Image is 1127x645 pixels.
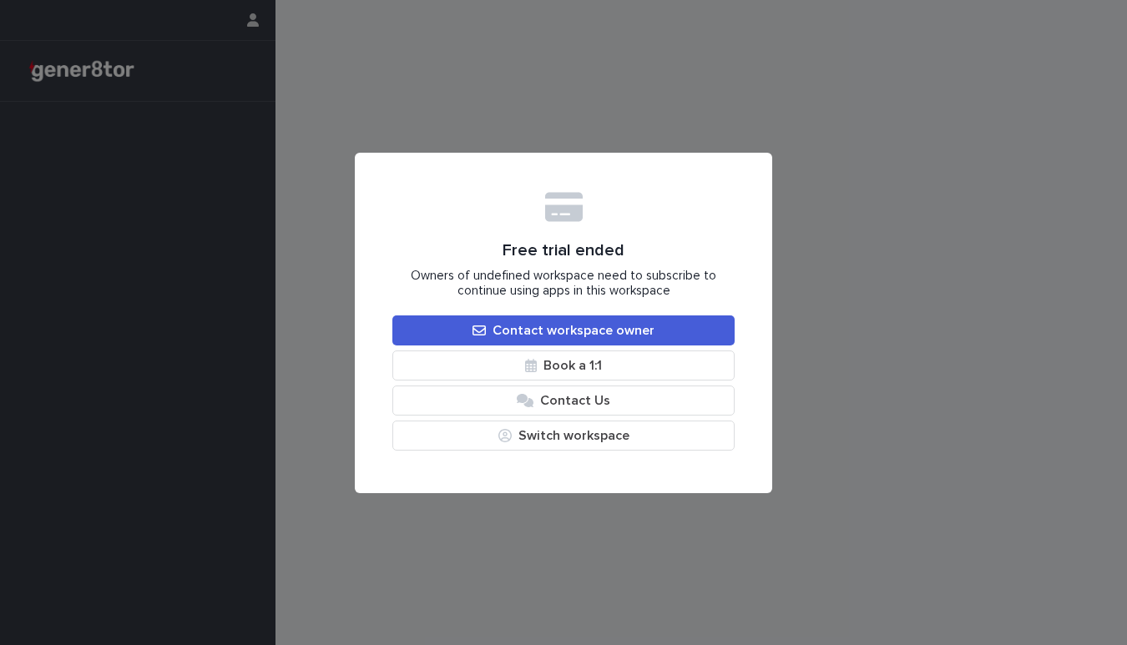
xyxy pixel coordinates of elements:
[392,315,735,345] a: Contact workspace owner
[392,269,735,299] span: Owners of undefined workspace need to subscribe to continue using apps in this workspace
[392,421,735,451] button: Switch workspace
[503,240,624,260] span: Free trial ended
[543,359,602,372] span: Book a 1:1
[540,394,610,407] span: Contact Us
[392,350,735,380] a: Book a 1:1
[392,385,735,416] button: Contact Us
[493,324,654,337] span: Contact workspace owner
